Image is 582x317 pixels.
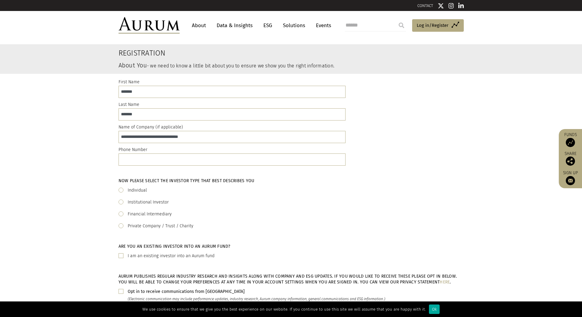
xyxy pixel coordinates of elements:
[448,3,454,9] img: Instagram icon
[128,252,214,260] label: I am an existing investor into an Aurum fund
[395,19,408,31] input: Submit
[417,3,433,8] a: CONTACT
[440,279,450,285] a: here
[429,304,440,314] div: Ok
[458,3,464,9] img: Linkedin icon
[438,3,444,9] img: Twitter icon
[280,20,308,31] a: Solutions
[147,63,334,69] small: - we need to know a little bit about you to ensure we show you the right information.
[260,20,275,31] a: ESG
[313,20,331,31] a: Events
[119,78,140,86] label: First Name
[119,49,405,58] h2: Registration
[119,146,147,153] label: Phone Number
[128,222,193,230] label: Private Company / Trust / Charity
[119,62,405,68] h3: About You
[566,176,575,185] img: Sign up to our newsletter
[128,187,147,194] label: Individual
[562,170,579,185] a: Sign up
[412,19,464,32] a: Log in/Register
[189,20,209,31] a: About
[128,211,172,218] label: Financial Intermediary
[128,297,385,301] i: (Electronic communication may include performance updates, industry research, Aurum company infor...
[128,199,169,206] label: Institutional Investor
[566,138,575,147] img: Access Funds
[119,17,180,34] img: Aurum
[119,243,464,249] h5: Are you an existing investor into an Aurum fund?
[119,273,464,285] h5: Aurum publishes regular industry research and insights along with company and ESG updates. If you...
[119,101,139,108] label: Last Name
[417,22,448,29] span: Log in/Register
[128,289,245,294] b: Opt in to receive communications from [GEOGRAPHIC_DATA]
[562,152,579,166] div: Share
[119,124,183,131] label: Name of Company (if applicable)
[119,178,464,184] h5: Now please select the investor type that best describes you
[562,132,579,147] a: Funds
[566,157,575,166] img: Share this post
[214,20,256,31] a: Data & Insights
